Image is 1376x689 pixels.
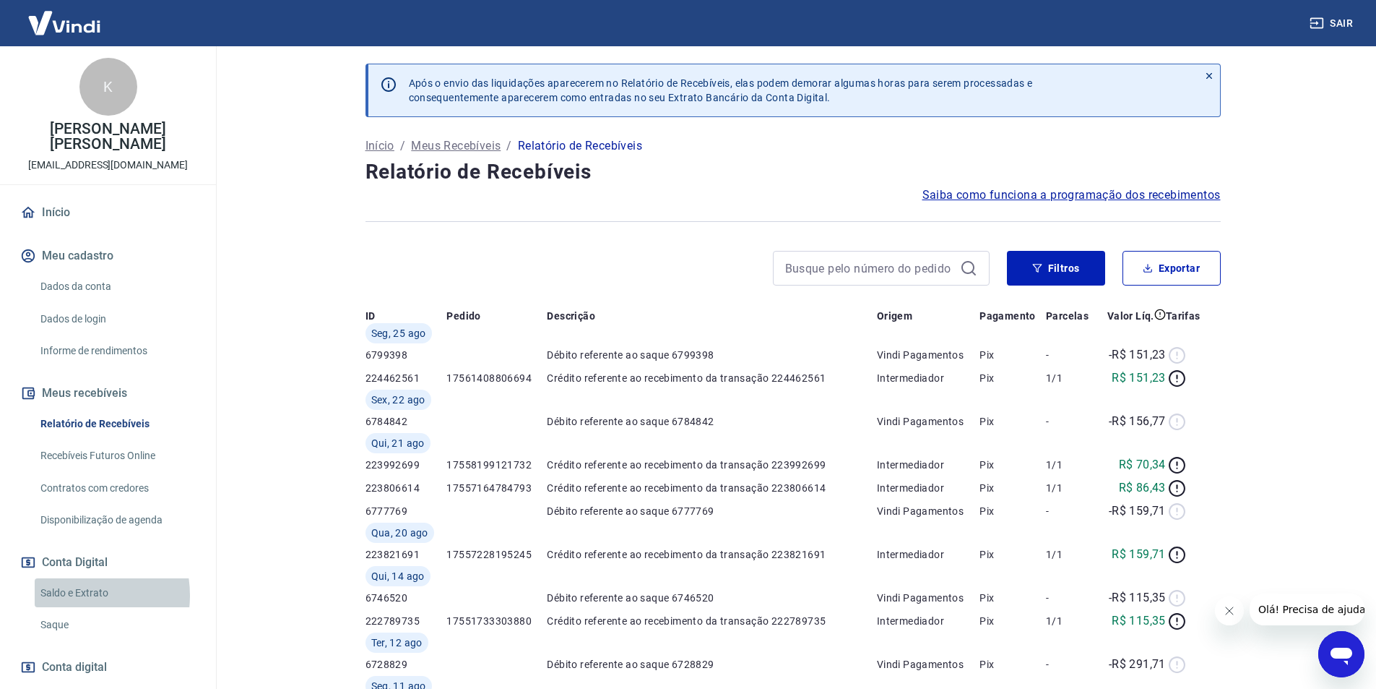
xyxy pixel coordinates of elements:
a: Início [365,137,394,155]
p: - [1046,657,1096,672]
p: 222789735 [365,614,447,628]
p: Parcelas [1046,309,1089,323]
button: Meu cadastro [17,240,199,272]
span: Qui, 14 ago [371,569,425,583]
p: Descrição [547,309,595,323]
p: Pix [979,371,1046,385]
input: Busque pelo número do pedido [785,257,954,279]
p: Crédito referente ao recebimento da transação 223992699 [547,458,876,472]
p: -R$ 115,35 [1109,589,1166,607]
iframe: Fechar mensagem [1215,596,1244,625]
p: R$ 151,23 [1112,369,1166,387]
p: Pagamento [979,309,1036,323]
p: 223806614 [365,481,447,495]
p: 6799398 [365,348,447,362]
span: Conta digital [42,657,107,677]
p: Débito referente ao saque 6784842 [547,414,876,429]
div: K [79,58,137,116]
button: Conta Digital [17,547,199,578]
p: 6777769 [365,504,447,518]
p: 6784842 [365,414,447,429]
p: Intermediador [877,614,979,628]
p: Débito referente ao saque 6746520 [547,591,876,605]
span: Sex, 22 ago [371,393,425,407]
p: Pix [979,547,1046,562]
p: Crédito referente ao recebimento da transação 222789735 [547,614,876,628]
p: Pedido [446,309,480,323]
p: [EMAIL_ADDRESS][DOMAIN_NAME] [28,158,188,173]
p: 1/1 [1046,614,1096,628]
a: Conta digital [17,651,199,683]
p: 1/1 [1046,547,1096,562]
p: -R$ 159,71 [1109,502,1166,520]
p: Pix [979,414,1046,429]
p: 17558199121732 [446,458,547,472]
p: / [506,137,511,155]
p: 223992699 [365,458,447,472]
p: 6746520 [365,591,447,605]
p: Tarifas [1166,309,1200,323]
p: 17561408806694 [446,371,547,385]
p: Pix [979,614,1046,628]
p: Pix [979,458,1046,472]
a: Meus Recebíveis [411,137,501,155]
p: Após o envio das liquidações aparecerem no Relatório de Recebíveis, elas podem demorar algumas ho... [409,76,1033,105]
p: Pix [979,657,1046,672]
p: [PERSON_NAME] [PERSON_NAME] [12,121,204,152]
span: Seg, 25 ago [371,326,426,341]
p: Intermediador [877,458,979,472]
p: -R$ 291,71 [1109,656,1166,673]
p: 1/1 [1046,481,1096,495]
span: Olá! Precisa de ajuda? [9,10,121,22]
a: Dados da conta [35,272,199,301]
p: 223821691 [365,547,447,562]
p: -R$ 151,23 [1109,346,1166,364]
p: Crédito referente ao recebimento da transação 223821691 [547,547,876,562]
p: Crédito referente ao recebimento da transação 223806614 [547,481,876,495]
p: Vindi Pagamentos [877,414,979,429]
p: Vindi Pagamentos [877,591,979,605]
button: Sair [1307,10,1359,37]
p: 1/1 [1046,371,1096,385]
p: Vindi Pagamentos [877,657,979,672]
a: Recebíveis Futuros Online [35,441,199,471]
h4: Relatório de Recebíveis [365,158,1221,187]
p: Débito referente ao saque 6728829 [547,657,876,672]
span: Qua, 20 ago [371,526,428,540]
a: Saque [35,610,199,640]
span: Qui, 21 ago [371,436,425,450]
p: 17557228195245 [446,547,547,562]
p: 17557164784793 [446,481,547,495]
p: Crédito referente ao recebimento da transação 224462561 [547,371,876,385]
a: Contratos com credores [35,474,199,503]
p: - [1046,591,1096,605]
p: Pix [979,591,1046,605]
p: Relatório de Recebíveis [518,137,642,155]
p: / [400,137,405,155]
p: Débito referente ao saque 6799398 [547,348,876,362]
p: ID [365,309,376,323]
a: Disponibilização de agenda [35,505,199,535]
span: Ter, 12 ago [371,635,423,650]
p: Valor Líq. [1107,309,1154,323]
a: Saldo e Extrato [35,578,199,608]
p: R$ 115,35 [1112,612,1166,630]
p: R$ 86,43 [1119,479,1166,497]
p: Vindi Pagamentos [877,504,979,518]
p: R$ 70,34 [1119,456,1166,474]
a: Saiba como funciona a programação dos recebimentos [922,187,1221,204]
p: Pix [979,504,1046,518]
p: Pix [979,481,1046,495]
p: Intermediador [877,371,979,385]
p: 17551733303880 [446,614,547,628]
a: Dados de login [35,304,199,334]
button: Filtros [1007,251,1105,286]
p: - [1046,348,1096,362]
button: Exportar [1122,251,1221,286]
iframe: Botão para abrir a janela de mensagens [1318,631,1364,677]
iframe: Mensagem da empresa [1250,594,1364,625]
p: Débito referente ao saque 6777769 [547,504,876,518]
